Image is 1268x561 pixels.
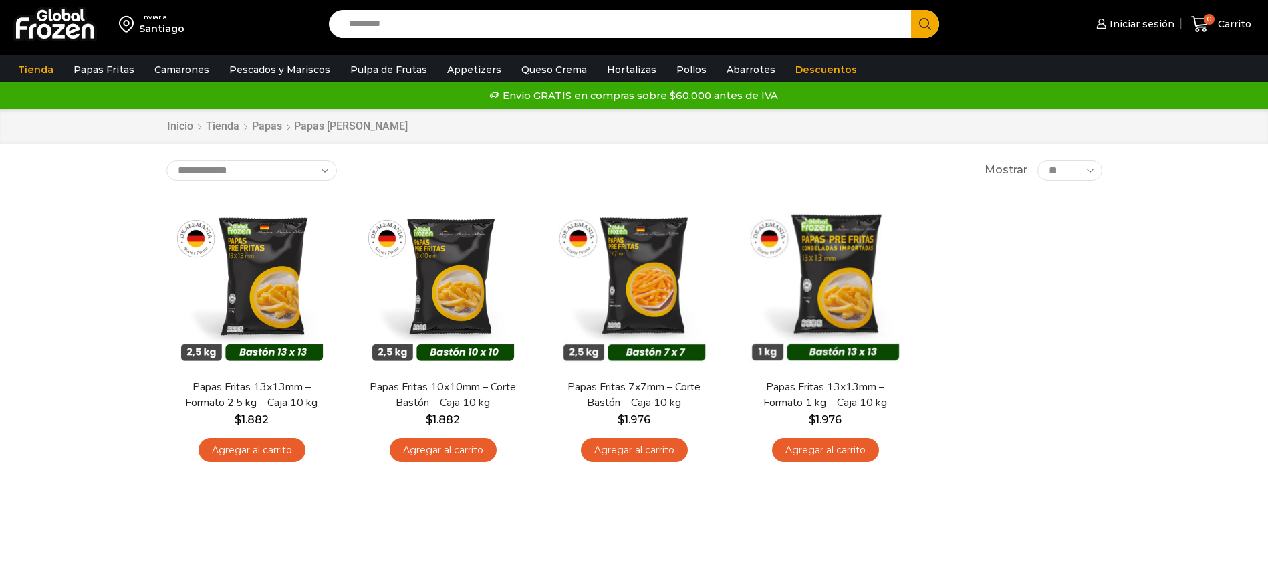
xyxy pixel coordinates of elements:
[344,57,434,82] a: Pulpa de Frutas
[1188,9,1255,40] a: 0 Carrito
[11,57,60,82] a: Tienda
[174,380,328,411] a: Papas Fritas 13x13mm – Formato 2,5 kg – Caja 10 kg
[720,57,782,82] a: Abarrotes
[748,380,902,411] a: Papas Fritas 13x13mm – Formato 1 kg – Caja 10 kg
[515,57,594,82] a: Queso Crema
[600,57,663,82] a: Hortalizas
[251,119,283,134] a: Papas
[390,438,497,463] a: Agregar al carrito: “Papas Fritas 10x10mm - Corte Bastón - Caja 10 kg”
[440,57,508,82] a: Appetizers
[985,162,1027,178] span: Mostrar
[294,120,408,132] h1: Papas [PERSON_NAME]
[139,13,184,22] div: Enviar a
[148,57,216,82] a: Camarones
[1204,14,1215,25] span: 0
[1106,17,1174,31] span: Iniciar sesión
[139,22,184,35] div: Santiago
[235,413,241,426] span: $
[557,380,711,411] a: Papas Fritas 7x7mm – Corte Bastón – Caja 10 kg
[166,119,194,134] a: Inicio
[166,119,408,134] nav: Breadcrumb
[809,413,815,426] span: $
[911,10,939,38] button: Search button
[581,438,688,463] a: Agregar al carrito: “Papas Fritas 7x7mm - Corte Bastón - Caja 10 kg”
[618,413,650,426] bdi: 1.976
[205,119,240,134] a: Tienda
[1093,11,1174,37] a: Iniciar sesión
[366,380,519,411] a: Papas Fritas 10x10mm – Corte Bastón – Caja 10 kg
[199,438,305,463] a: Agregar al carrito: “Papas Fritas 13x13mm - Formato 2,5 kg - Caja 10 kg”
[809,413,842,426] bdi: 1.976
[426,413,432,426] span: $
[1215,17,1251,31] span: Carrito
[670,57,713,82] a: Pollos
[235,413,269,426] bdi: 1.882
[67,57,141,82] a: Papas Fritas
[789,57,864,82] a: Descuentos
[426,413,460,426] bdi: 1.882
[772,438,879,463] a: Agregar al carrito: “Papas Fritas 13x13mm - Formato 1 kg - Caja 10 kg”
[618,413,624,426] span: $
[223,57,337,82] a: Pescados y Mariscos
[119,13,139,35] img: address-field-icon.svg
[166,160,337,181] select: Pedido de la tienda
